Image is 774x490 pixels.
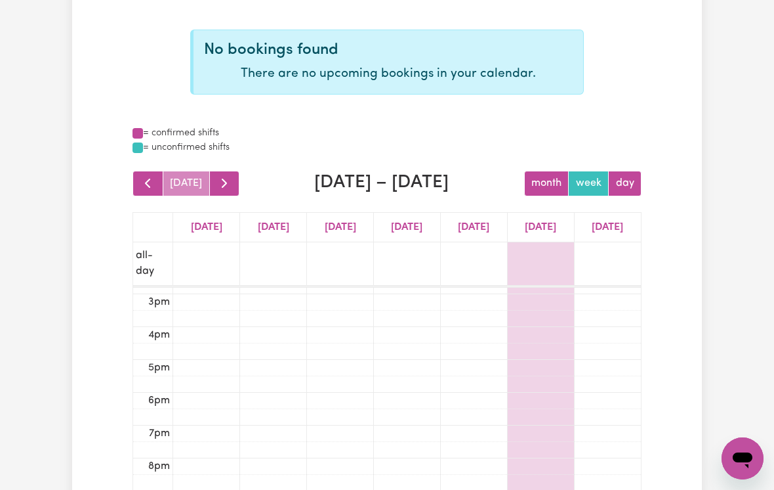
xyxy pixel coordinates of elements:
[132,128,143,139] span: Pink blocks
[522,218,559,236] a: September 5, 2025
[146,393,173,409] div: 6pm
[132,141,642,155] div: = unconfirmed shifts
[589,218,626,236] a: September 6, 2025
[568,171,609,196] button: week
[314,172,449,194] h2: [DATE] – [DATE]
[146,458,173,474] div: 8pm
[524,171,569,196] button: month
[146,360,173,376] div: 5pm
[455,218,492,236] a: September 4, 2025
[188,218,225,236] a: August 31, 2025
[388,218,425,236] a: September 3, 2025
[146,426,173,441] div: 7pm
[163,171,210,196] button: [DATE]
[133,248,173,279] span: all-day
[255,218,292,236] a: September 1, 2025
[204,41,573,60] div: No bookings found
[146,327,173,343] div: 4pm
[209,171,240,196] button: Next week
[132,126,642,141] div: = confirmed shifts
[132,171,163,196] button: Previous week
[146,294,173,310] div: 3pm
[722,437,764,479] iframe: Button to launch messaging window, conversation in progress
[322,218,359,236] a: September 2, 2025
[204,65,573,84] p: There are no upcoming bookings in your calendar.
[608,171,642,196] button: day
[132,143,143,153] span: Aqua blocks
